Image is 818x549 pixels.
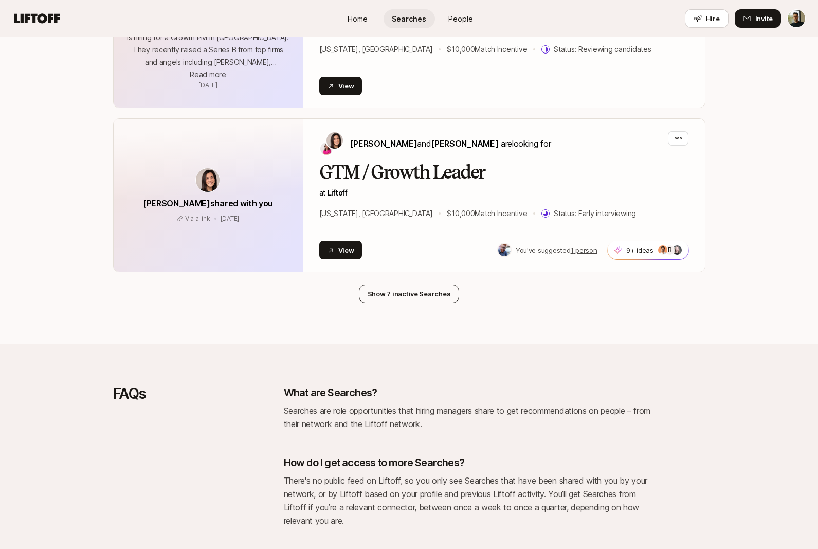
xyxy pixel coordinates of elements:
p: “ ResortPass is building out their product team and is hiring for a Growth PM in [GEOGRAPHIC_DATA... [126,19,290,68]
img: Kevin Twohy [788,10,805,27]
h2: GTM / Growth Leader [319,162,688,183]
span: Invite [755,13,773,24]
p: 9+ ideas [626,245,653,255]
p: Status: [554,43,651,56]
img: avatar-url [196,168,220,192]
p: $10,000 Match Incentive [447,207,527,220]
span: [PERSON_NAME] shared with you [143,198,273,208]
span: Early interviewing [578,209,636,218]
span: Reviewing candidates [578,45,651,54]
button: Kevin Twohy [787,9,806,28]
u: 1 person [571,246,597,254]
a: People [435,9,486,28]
p: R [668,244,672,256]
span: People [448,13,473,24]
button: View [319,241,362,259]
p: [US_STATE], [GEOGRAPHIC_DATA] [319,207,433,220]
span: August 23, 2023 10:47am [221,215,240,222]
img: Emma Frane [320,143,333,155]
span: [PERSON_NAME] [431,138,498,149]
span: You've suggested [516,246,571,254]
a: Home [332,9,384,28]
img: 454c579e_85e7_4047_b592_0535acb19095.jpg [498,244,511,256]
p: [US_STATE], [GEOGRAPHIC_DATA] [319,43,433,56]
span: Read more [190,70,226,79]
span: Searches [392,13,426,24]
img: 1a2d0c2a_987f_4976_9ac4_bcba8e16bbd4.jpg [672,245,682,255]
span: April 30, 2025 7:07am [198,81,217,89]
span: Hire [706,13,720,24]
a: Searches [384,9,435,28]
p: Via a link [185,214,210,223]
p: at [319,187,688,199]
p: Searches are role opportunities that hiring managers share to get recommendations on people – fro... [284,404,654,431]
p: $10,000 Match Incentive [447,43,527,56]
p: What are Searches? [284,385,377,400]
p: How do I get access to more Searches? [284,455,464,470]
button: Invite [735,9,781,28]
button: Hire [685,9,729,28]
button: 9+ ideasR [607,240,689,260]
button: View [319,77,362,95]
a: your profile [402,489,442,499]
span: [PERSON_NAME] [350,138,417,149]
img: d0e13078_6462_45af_bd2f_502c2805515c.jpg [658,245,667,255]
button: Read more [190,68,226,81]
p: There's no public feed on Liftoff, so you only see Searches that have been shared with you by you... [284,474,654,527]
span: and [417,138,498,149]
img: Eleanor Morgan [326,132,343,149]
p: Status: [554,207,636,220]
a: Liftoff [328,188,348,197]
p: are looking for [350,137,551,150]
span: Home [348,13,368,24]
button: Show 7 inactive Searches [359,285,460,303]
